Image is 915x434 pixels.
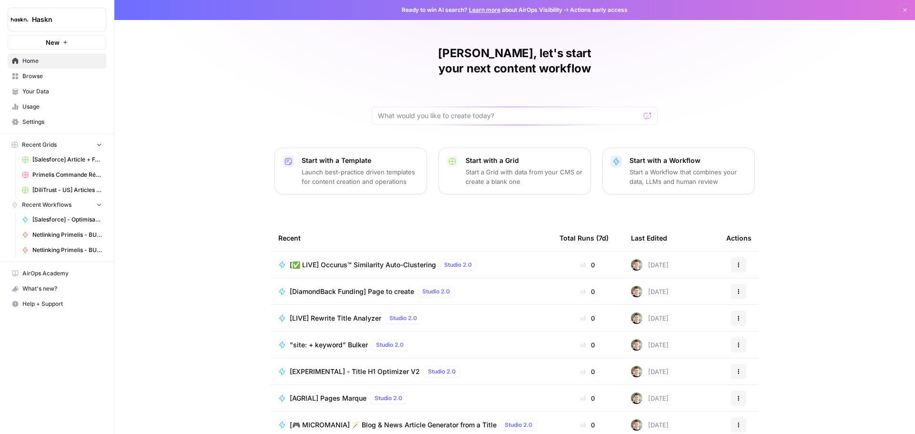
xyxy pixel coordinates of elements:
[22,72,102,81] span: Browse
[8,35,106,50] button: New
[32,171,102,179] span: Primelis Commande Rédaction Netlinking (2).csv
[302,156,419,165] p: Start with a Template
[18,167,106,182] a: Primelis Commande Rédaction Netlinking (2).csv
[428,367,456,376] span: Studio 2.0
[389,314,417,323] span: Studio 2.0
[32,231,102,239] span: Netlinking Primelis - BU US - [GEOGRAPHIC_DATA]
[8,8,106,31] button: Workspace: Haskn
[570,6,628,14] span: Actions early access
[378,111,640,121] input: What would you like to create today?
[602,148,755,194] button: Start with a WorkflowStart a Workflow that combines your data, LLMs and human review
[631,339,642,351] img: 5szy29vhbbb2jvrzb4fwf88ktdwm
[290,420,497,430] span: [🎮 MICROMANIA] 🪄 Blog & News Article Generator from a Title
[631,286,669,297] div: [DATE]
[631,419,642,431] img: 5szy29vhbbb2jvrzb4fwf88ktdwm
[559,340,616,350] div: 0
[630,167,747,186] p: Start a Workflow that combines your data, LLMs and human review
[631,259,642,271] img: 5szy29vhbbb2jvrzb4fwf88ktdwm
[32,186,102,194] span: [DiliTrust - US] Articles de blog 700-1000 mots Grid
[631,286,642,297] img: 5szy29vhbbb2jvrzb4fwf88ktdwm
[32,15,90,24] span: Haskn
[22,118,102,126] span: Settings
[444,261,472,269] span: Studio 2.0
[559,260,616,270] div: 0
[631,393,642,404] img: 5szy29vhbbb2jvrzb4fwf88ktdwm
[726,225,752,251] div: Actions
[22,87,102,96] span: Your Data
[631,366,669,377] div: [DATE]
[18,152,106,167] a: [Salesforce] Article + FAQ + Posts RS
[290,367,420,376] span: [EXPERIMENTAL] - Title H1 Optimizer V2
[290,313,381,323] span: [LIVE] Rewrite Title Analyzer
[8,53,106,69] a: Home
[11,11,28,28] img: Haskn Logo
[631,313,642,324] img: 5szy29vhbbb2jvrzb4fwf88ktdwm
[466,156,583,165] p: Start with a Grid
[505,421,532,429] span: Studio 2.0
[8,282,106,296] div: What's new?
[290,287,414,296] span: [DiamondBack Funding] Page to create
[469,6,500,13] a: Learn more
[402,6,562,14] span: Ready to win AI search? about AirOps Visibility
[375,394,402,403] span: Studio 2.0
[22,201,71,209] span: Recent Workflows
[631,339,669,351] div: [DATE]
[631,313,669,324] div: [DATE]
[302,167,419,186] p: Launch best-practice driven templates for content creation and operations
[559,225,609,251] div: Total Runs (7d)
[18,242,106,258] a: Netlinking Primelis - BU US
[18,182,106,198] a: [DiliTrust - US] Articles de blog 700-1000 mots Grid
[278,419,544,431] a: [🎮 MICROMANIA] 🪄 Blog & News Article Generator from a TitleStudio 2.0
[559,287,616,296] div: 0
[278,366,544,377] a: [EXPERIMENTAL] - Title H1 Optimizer V2Studio 2.0
[278,225,544,251] div: Recent
[32,155,102,164] span: [Salesforce] Article + FAQ + Posts RS
[8,281,106,296] button: What's new?
[32,246,102,254] span: Netlinking Primelis - BU US
[631,393,669,404] div: [DATE]
[278,313,544,324] a: [LIVE] Rewrite Title AnalyzerStudio 2.0
[8,266,106,281] a: AirOps Academy
[8,198,106,212] button: Recent Workflows
[438,148,591,194] button: Start with a GridStart a Grid with data from your CMS or create a blank one
[8,138,106,152] button: Recent Grids
[631,419,669,431] div: [DATE]
[422,287,450,296] span: Studio 2.0
[46,38,60,47] span: New
[22,102,102,111] span: Usage
[22,141,57,149] span: Recent Grids
[376,341,404,349] span: Studio 2.0
[278,259,544,271] a: [✅ LIVE] Occurus™ Similarity Auto-ClusteringStudio 2.0
[466,167,583,186] p: Start a Grid with data from your CMS or create a blank one
[559,367,616,376] div: 0
[290,394,366,403] span: [AGRIAL] Pages Marque
[372,46,658,76] h1: [PERSON_NAME], let's start your next content workflow
[22,300,102,308] span: Help + Support
[631,225,667,251] div: Last Edited
[8,69,106,84] a: Browse
[559,420,616,430] div: 0
[8,84,106,99] a: Your Data
[18,227,106,242] a: Netlinking Primelis - BU US - [GEOGRAPHIC_DATA]
[290,260,436,270] span: [✅ LIVE] Occurus™ Similarity Auto-Clustering
[290,340,368,350] span: "site: + keyword" Bulker
[559,394,616,403] div: 0
[631,366,642,377] img: 5szy29vhbbb2jvrzb4fwf88ktdwm
[559,313,616,323] div: 0
[22,269,102,278] span: AirOps Academy
[8,99,106,114] a: Usage
[8,296,106,312] button: Help + Support
[274,148,427,194] button: Start with a TemplateLaunch best-practice driven templates for content creation and operations
[32,215,102,224] span: [Salesforce] - Optimisation occurences
[22,57,102,65] span: Home
[18,212,106,227] a: [Salesforce] - Optimisation occurences
[278,286,544,297] a: [DiamondBack Funding] Page to createStudio 2.0
[630,156,747,165] p: Start with a Workflow
[278,339,544,351] a: "site: + keyword" BulkerStudio 2.0
[278,393,544,404] a: [AGRIAL] Pages MarqueStudio 2.0
[631,259,669,271] div: [DATE]
[8,114,106,130] a: Settings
